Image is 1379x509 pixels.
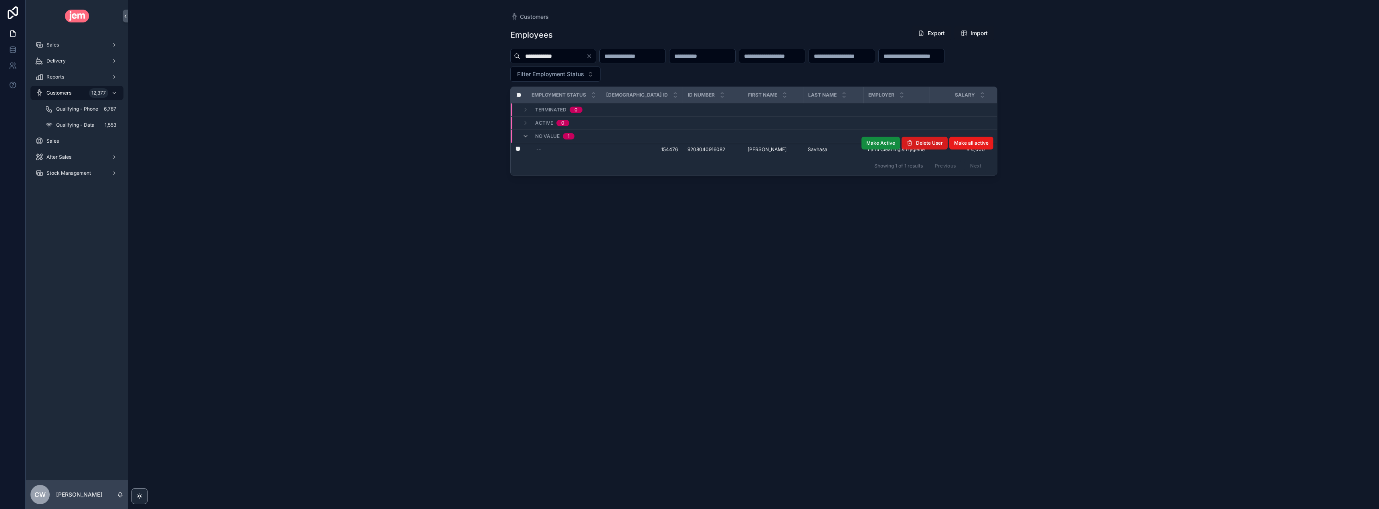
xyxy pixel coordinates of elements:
span: Sales [47,42,59,48]
span: Reports [47,74,64,80]
button: Clear [586,53,596,59]
a: Qualifying - Phone6,787 [40,102,123,116]
span: Active [535,120,553,126]
a: Lami Cleaning & Hygiene [868,146,925,153]
button: Import [954,26,994,40]
a: Stock Management [30,166,123,180]
span: Savhasa [808,146,827,153]
button: Make all active [950,137,994,149]
a: Reports [30,70,123,84]
span: Employment Status [532,92,586,98]
button: Make Active [862,137,900,149]
div: 6,787 [101,104,119,114]
div: 1,553 [102,120,119,130]
a: 154476 [606,146,678,153]
span: -- [536,146,541,153]
span: Terminated [535,107,566,113]
span: Filter Employment Status [517,70,584,78]
a: Delivery [30,54,123,68]
div: 1 [568,133,570,139]
a: -- [536,146,596,153]
span: Showing 1 of 1 results [874,163,923,169]
a: Sales [30,38,123,52]
div: scrollable content [26,32,128,191]
span: First Name [748,92,777,98]
span: Make Active [867,140,896,146]
span: Qualifying - Data [56,122,95,128]
span: Customers [47,90,71,96]
button: Select Button [510,67,601,82]
a: Customers12,377 [30,86,123,100]
span: Stock Management [47,170,91,176]
a: 9208040916082 [687,146,738,153]
div: 0 [561,120,564,126]
span: Sales [47,138,59,144]
button: Export [912,26,951,40]
span: [DEMOGRAPHIC_DATA] ID [606,92,668,98]
a: Savhasa [808,146,858,153]
span: Qualifying - Phone [56,106,98,112]
a: R 4,000 [934,146,985,153]
div: 12,377 [89,88,108,98]
span: Delete User [916,140,943,146]
a: Customers [510,13,549,21]
img: App logo [65,10,89,22]
span: Make all active [954,140,989,146]
a: 0.30 [995,146,1045,153]
span: [PERSON_NAME] [748,146,787,153]
a: Qualifying - Data1,553 [40,118,123,132]
a: [PERSON_NAME] [748,146,798,153]
h1: Employees [510,29,553,40]
div: 0 [574,107,578,113]
span: After Sales [47,154,71,160]
span: 9208040916082 [687,146,725,153]
span: Last Name [808,92,837,98]
p: [PERSON_NAME] [56,491,102,499]
a: After Sales [30,150,123,164]
span: Customers [520,13,549,21]
span: CW [34,490,46,499]
span: No value [535,133,560,139]
span: Employer [868,92,894,98]
span: Delivery [47,58,66,64]
a: Sales [30,134,123,148]
span: Import [971,29,988,37]
button: Delete User [902,137,948,149]
span: ID Number [688,92,715,98]
span: Salary [955,92,975,98]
